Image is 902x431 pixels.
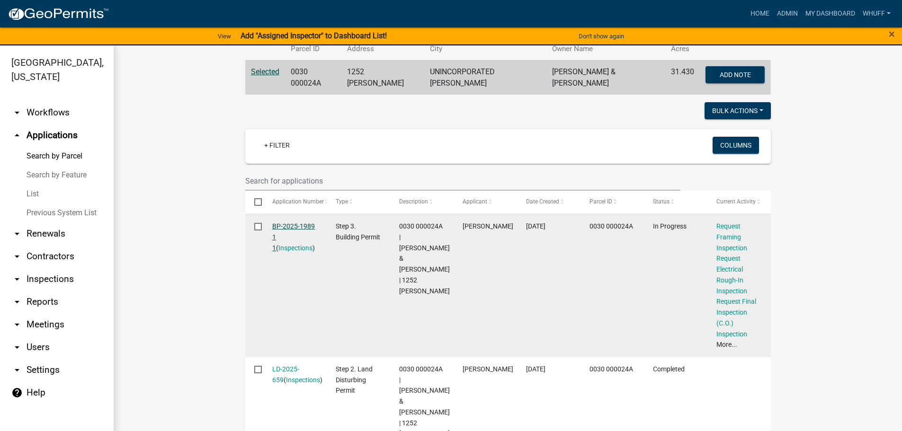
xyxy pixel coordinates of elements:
[263,191,327,213] datatable-header-cell: Application Number
[11,342,23,353] i: arrow_drop_down
[889,27,895,41] span: ×
[589,198,612,205] span: Parcel ID
[336,222,380,241] span: Step 3. Building Permit
[773,5,802,23] a: Admin
[336,365,373,395] span: Step 2. Land Disturbing Permit
[747,5,773,23] a: Home
[11,228,23,239] i: arrow_drop_down
[11,251,23,262] i: arrow_drop_down
[706,66,765,83] button: Add Note
[665,38,700,60] th: Acres
[341,38,424,60] th: Address
[859,5,894,23] a: whuff
[716,222,747,252] a: Request Framing Inspection
[399,222,450,295] span: 0030 000024A | MILLICAN DAVID M & PRESTON C MILLICAN | 1252 SIMS RD
[716,255,747,294] a: Request Electrical Rough-In Inspection
[716,198,756,205] span: Current Activity
[245,171,681,191] input: Search for applications
[336,198,348,205] span: Type
[11,387,23,398] i: help
[214,28,235,44] a: View
[526,365,545,373] span: 09/18/2024
[424,38,546,60] th: City
[424,60,546,95] td: UNINCORPORATED [PERSON_NAME]
[589,365,633,373] span: 0030 000024A
[665,60,700,95] td: 31.430
[517,191,580,213] datatable-header-cell: Date Created
[526,222,545,230] span: 06/11/2025
[245,191,263,213] datatable-header-cell: Select
[889,28,895,40] button: Close
[341,60,424,95] td: 1252 [PERSON_NAME]
[802,5,859,23] a: My Dashboard
[463,365,513,373] span: Davis p Millican
[653,222,687,230] span: In Progress
[11,273,23,285] i: arrow_drop_down
[644,191,707,213] datatable-header-cell: Status
[580,191,644,213] datatable-header-cell: Parcel ID
[11,107,23,118] i: arrow_drop_down
[286,376,320,384] a: Inspections
[11,319,23,330] i: arrow_drop_down
[285,60,341,95] td: 0030 000024A
[272,365,299,384] a: LD-2025-659
[546,38,666,60] th: Owner Name
[546,60,666,95] td: [PERSON_NAME] & [PERSON_NAME]
[653,198,670,205] span: Status
[390,191,454,213] datatable-header-cell: Description
[713,137,759,154] button: Columns
[399,198,428,205] span: Description
[575,28,628,44] button: Don't show again
[272,198,324,205] span: Application Number
[705,102,771,119] button: Bulk Actions
[272,364,318,386] div: ( )
[278,244,313,252] a: Inspections
[716,298,756,337] a: Request Final Inspection (C.O.) Inspection
[11,296,23,308] i: arrow_drop_down
[11,364,23,376] i: arrow_drop_down
[720,70,751,78] span: Add Note
[589,222,633,230] span: 0030 000024A
[272,221,318,253] div: ( )
[463,222,513,230] span: Davis p Millican
[526,198,559,205] span: Date Created
[241,31,387,40] strong: Add "Assigned Inspector" to Dashboard List!
[327,191,390,213] datatable-header-cell: Type
[716,341,737,348] a: More...
[285,38,341,60] th: Parcel ID
[11,130,23,141] i: arrow_drop_up
[251,67,279,76] a: Selected
[653,365,685,373] span: Completed
[272,222,315,252] a: BP-2025-1989 1 1
[454,191,517,213] datatable-header-cell: Applicant
[463,198,487,205] span: Applicant
[707,191,771,213] datatable-header-cell: Current Activity
[257,137,297,154] a: + Filter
